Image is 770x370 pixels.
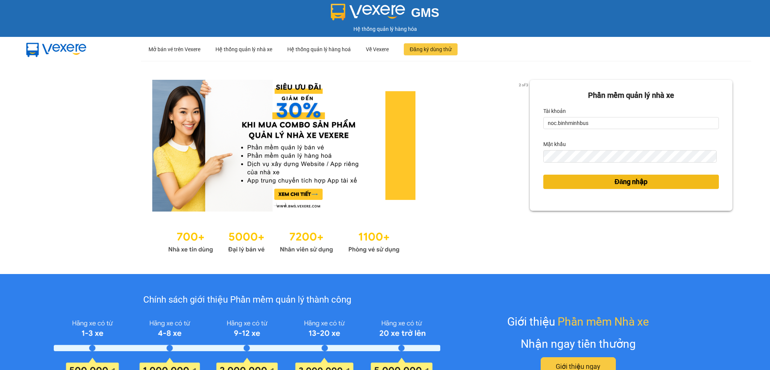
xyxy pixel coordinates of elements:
[517,80,530,90] p: 2 of 3
[331,4,405,20] img: logo 2
[168,227,400,255] img: Statistics.png
[543,175,719,189] button: Đăng nhập
[19,37,94,62] img: mbUUG5Q.png
[614,177,647,187] span: Đăng nhập
[543,105,566,117] label: Tài khoản
[543,150,717,162] input: Mật khẩu
[291,203,294,206] li: slide item 3
[366,37,389,61] div: Về Vexere
[507,313,649,330] div: Giới thiệu
[215,37,272,61] div: Hệ thống quản lý nhà xe
[282,203,285,206] li: slide item 2
[543,117,719,129] input: Tài khoản
[543,138,566,150] label: Mật khẩu
[54,293,440,307] div: Chính sách giới thiệu Phần mềm quản lý thành công
[149,37,200,61] div: Mở bán vé trên Vexere
[410,45,452,53] span: Đăng ký dùng thử
[287,37,351,61] div: Hệ thống quản lý hàng hoá
[404,43,458,55] button: Đăng ký dùng thử
[411,6,439,20] span: GMS
[331,11,440,17] a: GMS
[38,80,48,212] button: previous slide / item
[521,335,636,353] div: Nhận ngay tiền thưởng
[519,80,530,212] button: next slide / item
[558,313,649,330] span: Phần mềm Nhà xe
[2,25,768,33] div: Hệ thống quản lý hàng hóa
[273,203,276,206] li: slide item 1
[543,90,719,101] div: Phần mềm quản lý nhà xe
